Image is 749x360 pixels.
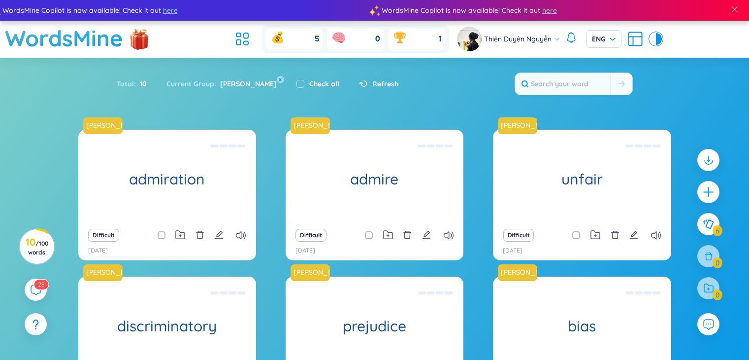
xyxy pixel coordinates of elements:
img: avatar [457,27,482,51]
h1: prejudice [286,318,463,335]
h3: 10 [26,238,48,256]
input: Search your word [515,73,611,95]
sup: 28 [34,280,48,289]
span: Thiên Duyên Nguyễn [484,34,552,44]
a: [PERSON_NAME] [497,120,538,130]
div: Current Group : [157,73,287,94]
span: ENG [592,34,616,44]
h1: admiration [78,171,256,188]
button: delete [195,228,204,242]
span: here [163,5,178,16]
span: plus [702,186,715,198]
span: edit [422,230,431,239]
button: delete [611,228,619,242]
span: edit [215,230,224,239]
button: Difficult [88,229,119,242]
p: [DATE] [88,246,108,255]
h1: bias [493,318,671,335]
span: 5 [315,34,319,44]
a: [PERSON_NAME] [82,120,124,130]
span: delete [611,230,619,239]
a: [PERSON_NAME] [83,264,127,281]
button: delete [403,228,412,242]
button: edit [215,228,224,242]
a: WordsMine [5,21,123,56]
span: delete [403,230,412,239]
a: avatar [457,27,484,51]
a: [PERSON_NAME] [498,264,541,281]
span: here [542,5,557,16]
span: Refresh [372,78,398,89]
a: [PERSON_NAME] [498,117,541,134]
a: [PERSON_NAME] [291,264,334,281]
button: edit [422,228,431,242]
a: [PERSON_NAME] [290,120,331,130]
a: [PERSON_NAME] [83,117,127,134]
button: Difficult [295,229,326,242]
label: Check all [309,78,339,89]
span: 1 [439,34,441,44]
button: Difficult [503,229,534,242]
span: 0 [375,34,380,44]
span: 2 [38,281,41,288]
p: [DATE] [295,246,315,255]
span: [PERSON_NAME] [216,79,277,88]
h1: admire [286,171,463,188]
span: 8 [41,281,44,288]
a: [PERSON_NAME] [290,267,331,277]
a: [PERSON_NAME] [291,117,334,134]
a: [PERSON_NAME] [82,267,124,277]
p: [DATE] [503,246,522,255]
a: [PERSON_NAME] [497,267,538,277]
span: edit [629,230,638,239]
img: flashSalesIcon.a7f4f837.png [130,24,149,53]
span: 10 [136,78,147,89]
span: delete [195,230,204,239]
h1: discriminatory [78,318,256,335]
span: / 100 words [28,240,48,256]
button: x [277,76,284,83]
div: Total : [117,73,157,94]
h1: unfair [493,171,671,188]
button: edit [629,228,638,242]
